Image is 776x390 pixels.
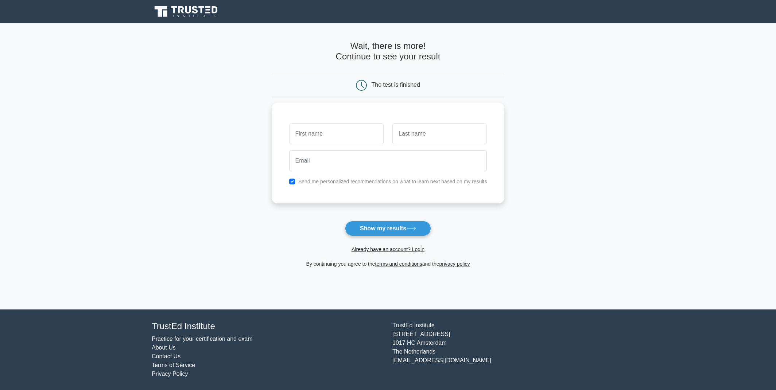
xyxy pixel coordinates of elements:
[152,353,181,359] a: Contact Us
[388,321,629,378] div: TrustEd Institute [STREET_ADDRESS] 1017 HC Amsterdam The Netherlands [EMAIL_ADDRESS][DOMAIN_NAME]
[152,344,176,351] a: About Us
[392,123,487,144] input: Last name
[375,261,422,267] a: terms and conditions
[372,82,420,88] div: The test is finished
[152,321,384,332] h4: TrustEd Institute
[152,371,188,377] a: Privacy Policy
[439,261,470,267] a: privacy policy
[152,362,195,368] a: Terms of Service
[345,221,431,236] button: Show my results
[289,123,384,144] input: First name
[267,260,509,268] div: By continuing you agree to the and the
[352,246,424,252] a: Already have an account? Login
[298,179,487,184] label: Send me personalized recommendations on what to learn next based on my results
[152,336,253,342] a: Practice for your certification and exam
[272,41,505,62] h4: Wait, there is more! Continue to see your result
[289,150,487,171] input: Email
